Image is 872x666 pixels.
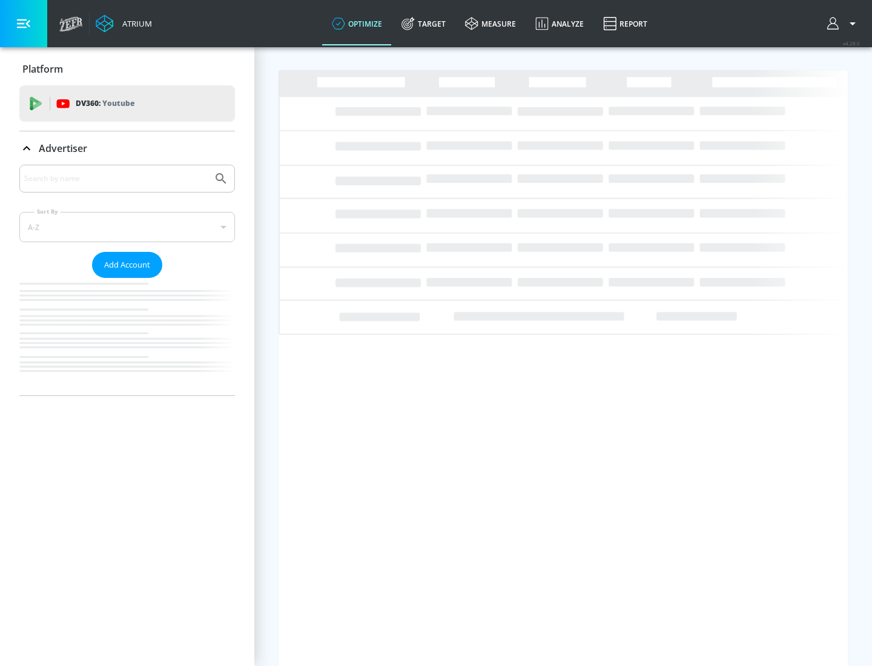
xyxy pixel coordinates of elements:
[19,278,235,395] nav: list of Advertiser
[526,2,593,45] a: Analyze
[104,258,150,272] span: Add Account
[117,18,152,29] div: Atrium
[39,142,87,155] p: Advertiser
[19,131,235,165] div: Advertiser
[35,208,61,216] label: Sort By
[76,97,134,110] p: DV360:
[19,52,235,86] div: Platform
[96,15,152,33] a: Atrium
[24,171,208,186] input: Search by name
[92,252,162,278] button: Add Account
[322,2,392,45] a: optimize
[19,212,235,242] div: A-Z
[19,85,235,122] div: DV360: Youtube
[455,2,526,45] a: measure
[102,97,134,110] p: Youtube
[19,165,235,395] div: Advertiser
[593,2,657,45] a: Report
[843,40,860,47] span: v 4.28.0
[22,62,63,76] p: Platform
[392,2,455,45] a: Target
